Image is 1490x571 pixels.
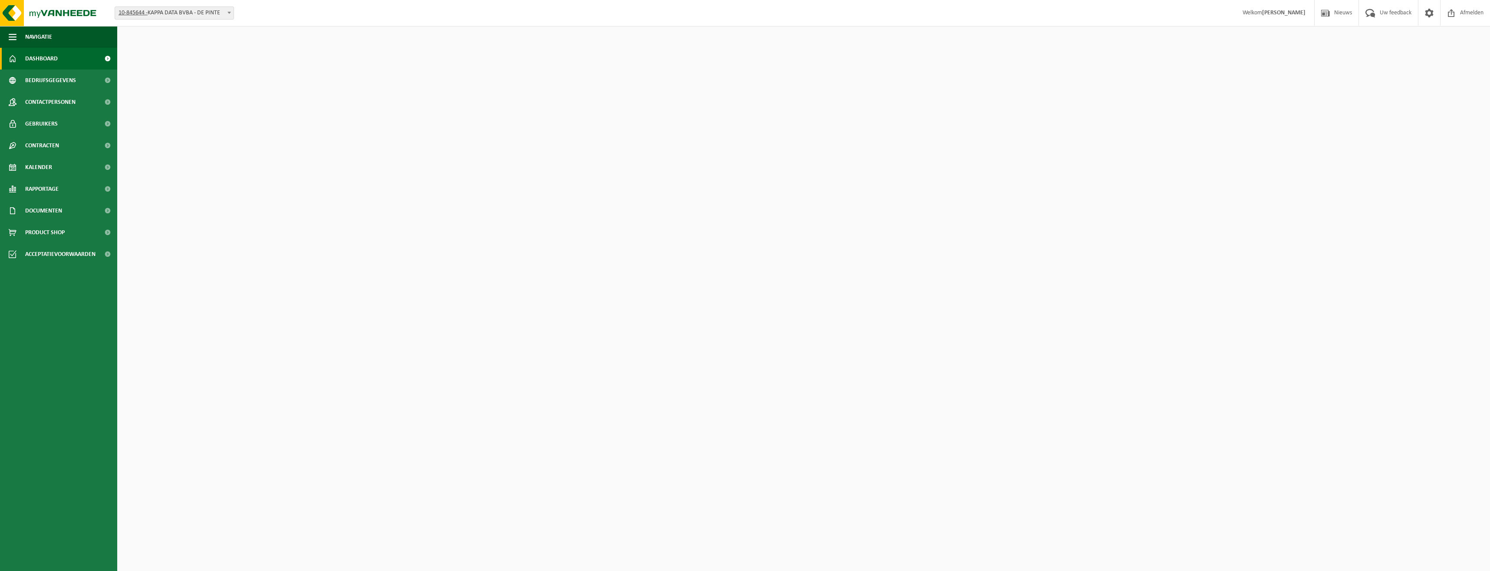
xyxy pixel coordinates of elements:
[25,91,76,113] span: Contactpersonen
[25,222,65,243] span: Product Shop
[1262,10,1305,16] strong: [PERSON_NAME]
[25,26,52,48] span: Navigatie
[25,48,58,70] span: Dashboard
[25,135,59,156] span: Contracten
[25,200,62,222] span: Documenten
[25,70,76,91] span: Bedrijfsgegevens
[25,113,58,135] span: Gebruikers
[115,7,234,20] span: 10-845644 - KAPPA DATA BVBA - DE PINTE
[25,178,59,200] span: Rapportage
[25,156,52,178] span: Kalender
[25,243,96,265] span: Acceptatievoorwaarden
[119,10,148,16] tcxspan: Call 10-845644 - via 3CX
[115,7,234,19] span: 10-845644 - KAPPA DATA BVBA - DE PINTE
